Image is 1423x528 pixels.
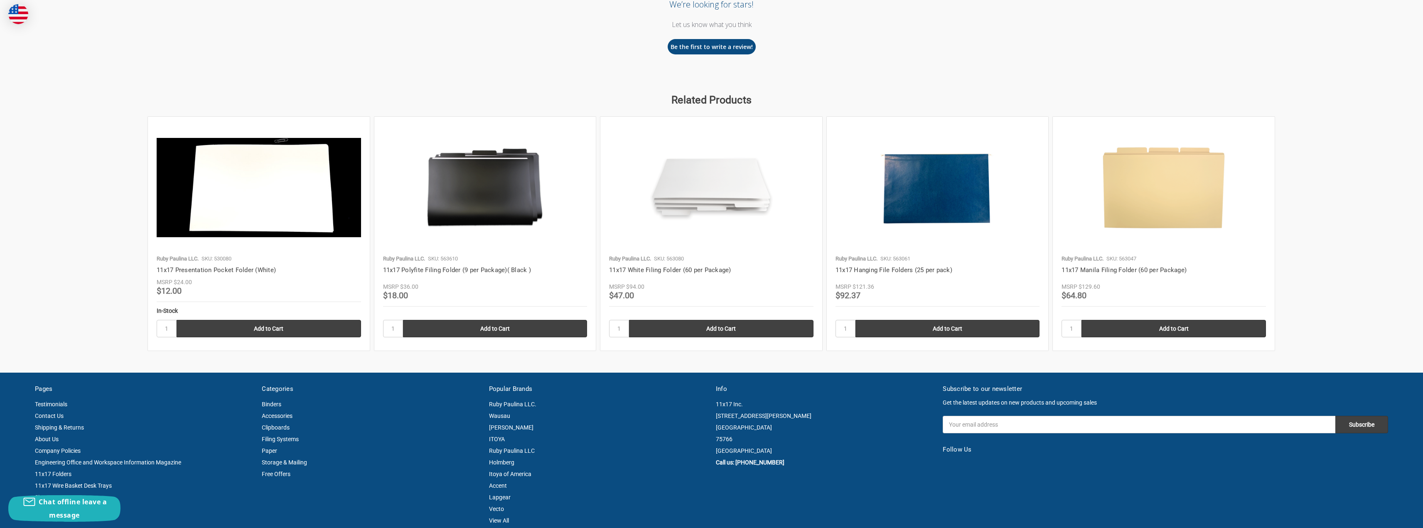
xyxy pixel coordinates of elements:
input: Your email address [943,416,1335,433]
a: Lapgear [489,494,511,501]
a: Engineering Office and Workspace Information Magazine [35,459,181,466]
span: $18.00 [383,290,408,300]
input: Subscribe [1335,416,1388,433]
a: Company Policies [35,447,81,454]
h2: Related Products [35,92,1388,108]
img: duty and tax information for United States [8,4,28,24]
a: Binders [262,401,281,408]
h5: Subscribe to our newsletter [943,384,1388,394]
button: Be the first to write a review! [668,39,756,54]
span: $64.80 [1062,290,1086,300]
input: Add to Cart [403,320,587,337]
a: 11x17 Manila Filing Folder (60 per Package) [1062,266,1187,274]
a: Paper [262,447,277,454]
p: Ruby Paulina LLC. [157,255,199,263]
h5: Info [716,384,934,394]
a: Free Offers [262,471,290,477]
a: Itoya of America [489,471,531,477]
h5: Pages [35,384,253,394]
button: Chat offline leave a message [8,495,120,522]
input: Add to Cart [1081,320,1266,337]
p: SKU: 563047 [1106,255,1136,263]
div: MSRP [157,278,172,287]
a: Ruby Paulina LLC. [489,401,536,408]
p: SKU: 530080 [202,255,231,263]
a: Accessories [262,413,292,419]
a: Clipboards [262,424,290,431]
a: About Us [35,436,59,442]
h5: Follow Us [943,445,1388,454]
img: 11x17 Presentation Pocket Folder (White) [157,138,361,237]
a: ITOYA [489,436,505,442]
a: 11x17 White Filing Folder (60 per Package) [609,266,731,274]
input: Add to Cart [629,320,813,337]
div: MSRP [609,282,625,291]
span: $24.00 [174,279,192,285]
div: Let us know what you think [143,20,1281,29]
address: 11x17 Inc. [STREET_ADDRESS][PERSON_NAME] [GEOGRAPHIC_DATA] 75766 [GEOGRAPHIC_DATA] [716,398,934,457]
a: View All [489,517,509,524]
a: 11x17 Hanging File Folders (25 per pack) [836,266,952,274]
div: MSRP [383,282,399,291]
a: Call us: [PHONE_NUMBER] [716,459,784,466]
h5: Categories [262,384,480,394]
a: Storage & Mailing [262,459,307,466]
input: Add to Cart [855,320,1040,337]
span: Chat offline leave a message [39,497,107,520]
div: MSRP [836,282,851,291]
a: Vecto [489,506,504,512]
span: $12.00 [157,286,182,296]
img: 11x17 Hanging File Folders [836,125,1040,250]
div: MSRP [1062,282,1077,291]
a: Shipping & Returns [35,424,84,431]
a: Accent [489,482,507,489]
p: Ruby Paulina LLC. [609,255,651,263]
a: 11x17 Presentation Pocket Folder (White) [157,125,361,250]
a: Contact Us [35,413,64,419]
p: Get the latest updates on new products and upcoming sales [943,398,1388,407]
p: Ruby Paulina LLC. [383,255,425,263]
a: 11x17 Presentation Pocket Folder (White) [157,266,276,274]
a: Holmberg [489,459,514,466]
p: SKU: 563610 [428,255,458,263]
a: Ruby Paulina LLC [489,447,535,454]
span: $92.37 [836,290,860,300]
a: 11x17 Folders [35,471,71,477]
p: SKU: 563080 [654,255,684,263]
a: Filing Systems [262,436,299,442]
h5: Popular Brands [489,384,707,394]
div: In-Stock [157,307,361,315]
a: 11x17 Polyfite Filing Folder (9 per Package)( Black ) [383,266,531,274]
a: [PERSON_NAME] [489,424,533,431]
p: Ruby Paulina LLC. [1062,255,1104,263]
p: SKU: 563061 [880,255,910,263]
span: $94.00 [626,283,644,290]
input: Add to Cart [177,320,361,337]
a: Testimonials [35,401,67,408]
img: 11x17 White Filing Folder (60 per Package) [609,125,813,250]
img: 11x17 Manila Filing Folder (60 per Package) [1062,125,1266,250]
p: Ruby Paulina LLC. [836,255,877,263]
img: 11x17 Polyfite Filing Folder (9 per Package)( Black ) [383,125,587,250]
span: $129.60 [1079,283,1100,290]
span: $121.36 [853,283,874,290]
span: $36.00 [400,283,418,290]
span: $47.00 [609,290,634,300]
a: 11x17 Wire Basket Desk Trays [35,482,112,489]
a: Wausau [489,413,510,419]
